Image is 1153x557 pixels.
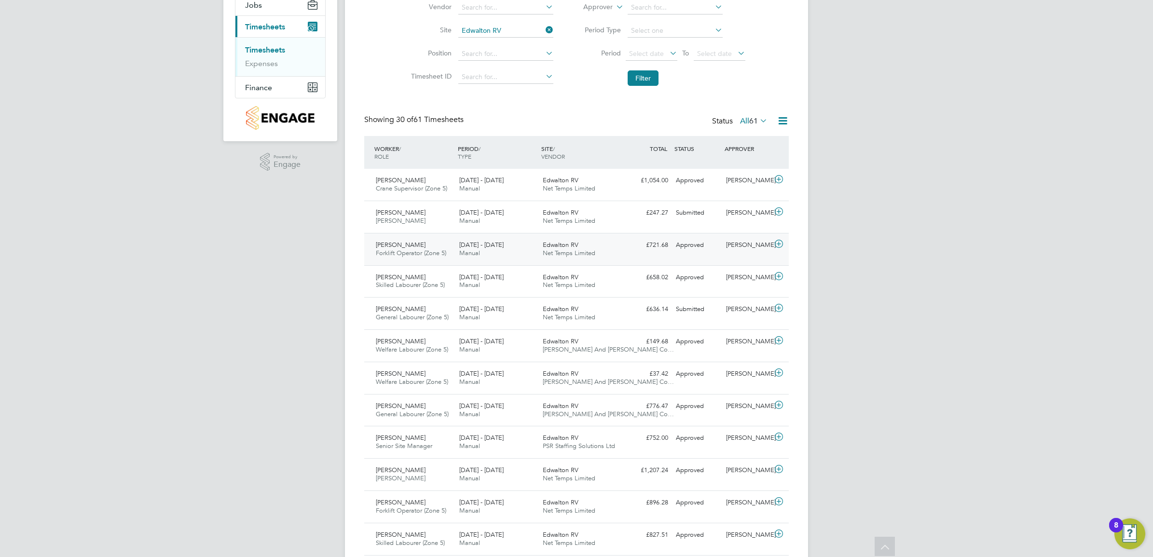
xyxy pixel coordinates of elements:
div: Approved [672,270,722,285]
div: [PERSON_NAME] [722,301,772,317]
span: Skilled Labourer (Zone 5) [376,539,445,547]
div: [PERSON_NAME] [722,237,772,253]
input: Search for... [458,24,553,38]
div: Submitted [672,301,722,317]
span: General Labourer (Zone 5) [376,313,449,321]
span: Timesheets [245,22,285,31]
span: Manual [459,281,480,289]
div: Timesheets [235,37,325,76]
span: Manual [459,474,480,482]
input: Search for... [458,70,553,84]
span: Engage [274,161,301,169]
div: 8 [1114,525,1118,538]
span: [DATE] - [DATE] [459,466,504,474]
span: [DATE] - [DATE] [459,208,504,217]
div: APPROVER [722,140,772,157]
label: Approver [569,2,613,12]
span: [PERSON_NAME] [376,530,426,539]
span: [DATE] - [DATE] [459,369,504,378]
span: Manual [459,442,480,450]
span: Edwalton RV [543,466,578,474]
span: Manual [459,378,480,386]
input: Search for... [458,1,553,14]
span: Welfare Labourer (Zone 5) [376,378,448,386]
div: £1,207.24 [622,462,672,478]
div: SITE [539,140,622,165]
div: Approved [672,398,722,414]
span: Senior Site Manager [376,442,432,450]
span: PSR Staffing Solutions Ltd [543,442,615,450]
span: 30 of [396,115,413,124]
span: Manual [459,539,480,547]
div: Approved [672,237,722,253]
span: [PERSON_NAME] [376,305,426,313]
div: £658.02 [622,270,672,285]
a: Powered byEngage [260,153,301,171]
span: 61 [749,116,758,126]
span: Jobs [245,0,262,10]
a: Expenses [245,59,278,68]
span: Manual [459,313,480,321]
span: [PERSON_NAME] [376,241,426,249]
span: / [553,145,555,152]
div: [PERSON_NAME] [722,462,772,478]
span: Edwalton RV [543,305,578,313]
span: [DATE] - [DATE] [459,402,504,410]
div: Approved [672,495,722,511]
span: [PERSON_NAME] And [PERSON_NAME] Co… [543,378,674,386]
span: TOTAL [650,145,667,152]
span: Finance [245,83,272,92]
span: [DATE] - [DATE] [459,176,504,184]
span: Edwalton RV [543,208,578,217]
span: General Labourer (Zone 5) [376,410,449,418]
span: [DATE] - [DATE] [459,273,504,281]
div: £149.68 [622,334,672,350]
input: Select one [628,24,723,38]
div: [PERSON_NAME] [722,334,772,350]
span: Edwalton RV [543,369,578,378]
span: Edwalton RV [543,402,578,410]
button: Timesheets [235,16,325,37]
div: [PERSON_NAME] [722,527,772,543]
div: £776.47 [622,398,672,414]
span: Edwalton RV [543,434,578,442]
div: £752.00 [622,430,672,446]
div: WORKER [372,140,455,165]
div: Approved [672,366,722,382]
div: £636.14 [622,301,672,317]
a: Timesheets [245,45,285,54]
span: [PERSON_NAME] [376,208,426,217]
input: Search for... [458,47,553,61]
span: [DATE] - [DATE] [459,305,504,313]
div: £37.42 [622,366,672,382]
span: Manual [459,184,480,192]
span: [PERSON_NAME] [376,176,426,184]
div: Approved [672,334,722,350]
span: [DATE] - [DATE] [459,434,504,442]
span: ROLE [374,152,389,160]
span: [PERSON_NAME] [376,498,426,506]
button: Finance [235,77,325,98]
span: Edwalton RV [543,176,578,184]
span: VENDOR [541,152,565,160]
input: Search for... [628,1,723,14]
span: Manual [459,217,480,225]
span: Net Temps Limited [543,506,595,515]
label: Timesheet ID [408,72,452,81]
span: [DATE] - [DATE] [459,241,504,249]
span: Net Temps Limited [543,249,595,257]
span: [PERSON_NAME] [376,273,426,281]
label: Period [577,49,621,57]
span: Forklift Operator (Zone 5) [376,506,446,515]
span: [DATE] - [DATE] [459,530,504,539]
span: Crane Supervisor (Zone 5) [376,184,447,192]
label: Site [408,26,452,34]
span: Edwalton RV [543,498,578,506]
div: [PERSON_NAME] [722,366,772,382]
button: Open Resource Center, 8 new notifications [1114,518,1145,549]
span: Select date [697,49,732,58]
a: Go to home page [235,106,326,130]
div: £896.28 [622,495,672,511]
span: [PERSON_NAME] [376,474,426,482]
div: Approved [672,430,722,446]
